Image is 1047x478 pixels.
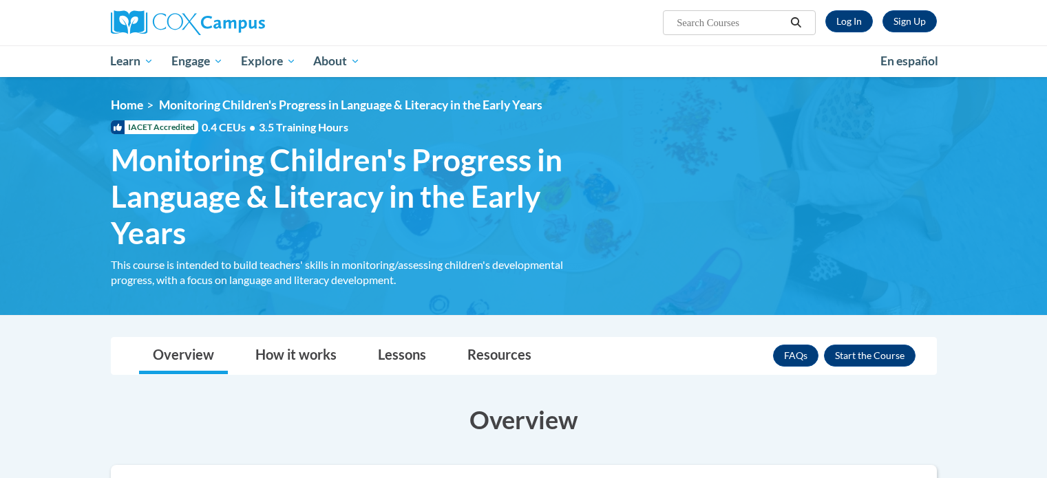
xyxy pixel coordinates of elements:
button: Search [785,14,806,31]
a: Lessons [364,338,440,374]
a: How it works [242,338,350,374]
a: Engage [162,45,232,77]
span: Explore [241,53,296,69]
h3: Overview [111,402,937,437]
div: This course is intended to build teachers' skills in monitoring/assessing children's developmenta... [111,257,586,287]
a: FAQs [773,345,818,367]
span: 3.5 Training Hours [259,120,348,133]
a: En español [871,47,947,76]
a: About [304,45,369,77]
a: Overview [139,338,228,374]
span: 0.4 CEUs [202,120,348,135]
input: Search Courses [675,14,785,31]
a: Cox Campus [111,10,372,35]
span: • [249,120,255,133]
a: Explore [232,45,305,77]
a: Resources [454,338,545,374]
span: Monitoring Children's Progress in Language & Literacy in the Early Years [111,142,586,250]
span: About [313,53,360,69]
span: En español [880,54,938,68]
button: Enroll [824,345,916,367]
span: IACET Accredited [111,120,198,134]
a: Register [882,10,937,32]
span: Monitoring Children's Progress in Language & Literacy in the Early Years [159,98,542,112]
span: Engage [171,53,223,69]
a: Log In [825,10,873,32]
a: Learn [102,45,163,77]
img: Cox Campus [111,10,265,35]
div: Main menu [90,45,958,77]
span: Learn [110,53,154,69]
a: Home [111,98,143,112]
